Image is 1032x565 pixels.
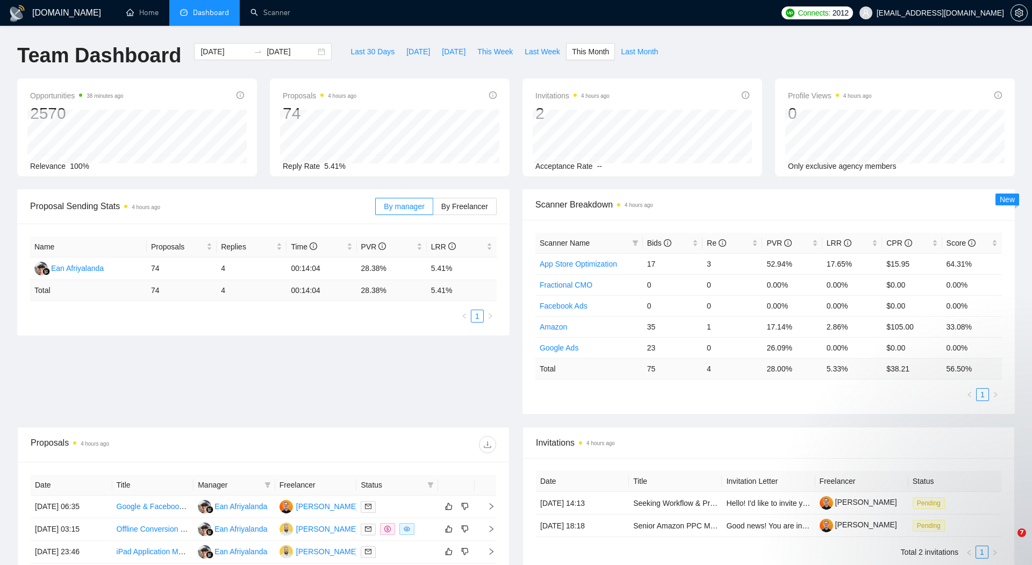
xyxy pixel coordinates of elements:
td: Total [30,280,147,301]
th: Freelancer [275,475,357,496]
span: dashboard [180,9,188,16]
th: Manager [193,475,275,496]
span: Proposals [283,89,356,102]
span: Invitations [535,89,610,102]
td: 0 [703,274,762,295]
td: 5.33 % [822,358,882,379]
li: Next Page [484,310,497,323]
td: 0.00% [762,274,822,295]
time: 4 hours ago [586,440,615,446]
div: Ean Afriyalanda [214,500,267,512]
span: Score [947,239,976,247]
td: 5.41 % [427,280,497,301]
span: filter [264,482,271,488]
span: -- [597,162,602,170]
span: info-circle [719,239,726,247]
input: End date [267,46,316,58]
span: LRR [431,242,456,251]
a: Seeking Workflow & Process Automation Professionals – Paid Survey [633,499,865,507]
span: swap-right [254,47,262,56]
a: EAEan Afriyalanda [198,547,267,555]
div: Ean Afriyalanda [214,546,267,557]
td: 0.00% [942,295,1002,316]
span: like [445,502,453,511]
td: 64.31% [942,253,1002,274]
a: D[PERSON_NAME] [279,547,358,555]
span: By Freelancer [441,202,488,211]
span: left [966,391,973,398]
span: filter [632,240,639,246]
span: This Month [572,46,609,58]
td: 17 [643,253,703,274]
td: 33.08% [942,316,1002,337]
img: gigradar-bm.png [206,528,213,536]
span: By manager [384,202,424,211]
td: 0.00% [822,274,882,295]
td: 17.14% [762,316,822,337]
span: filter [630,235,641,251]
span: info-circle [844,239,851,247]
td: 0.00% [822,337,882,358]
button: left [963,546,976,559]
div: 0 [788,103,872,124]
td: Offline Conversion Import / Enhanced Conversions For Leads For Service Business [112,518,194,541]
th: Proposals [147,237,217,258]
span: download [479,440,496,449]
td: Google & Facebook Ads Specialist - Sales Conversions (E-commerce) [112,496,194,518]
img: gigradar-bm.png [42,268,50,275]
td: [DATE] 06:35 [31,496,112,518]
span: info-circle [664,239,671,247]
span: info-circle [968,239,976,247]
td: 1 [703,316,762,337]
a: 1 [977,389,988,400]
button: download [479,436,496,453]
span: right [487,313,493,319]
li: Next Page [989,388,1002,401]
td: 0 [643,274,703,295]
span: Reply Rate [283,162,320,170]
th: Freelancer [815,471,908,492]
time: 4 hours ago [328,93,356,99]
button: dislike [458,523,471,535]
span: left [461,313,468,319]
td: 4 [217,280,286,301]
button: dislike [458,545,471,558]
span: info-circle [236,91,244,99]
span: Scanner Breakdown [535,198,1002,211]
td: $0.00 [882,295,942,316]
a: Offline Conversion Import / Enhanced Conversions For Leads For Service Business [117,525,395,533]
a: [PERSON_NAME] [820,498,897,506]
span: Status [361,479,423,491]
span: Proposals [151,241,204,253]
span: Relevance [30,162,66,170]
th: Title [629,471,722,492]
td: 28.38% [357,258,427,280]
span: Dashboard [193,8,229,17]
a: D[PERSON_NAME] [279,524,358,533]
td: 52.94% [762,253,822,274]
th: Date [31,475,112,496]
span: 100% [70,162,89,170]
td: 74 [147,280,217,301]
input: Start date [200,46,249,58]
span: Scanner Name [540,239,590,247]
span: to [254,47,262,56]
span: 2012 [833,7,849,19]
td: 2.86% [822,316,882,337]
button: like [442,500,455,513]
a: AU[PERSON_NAME] [279,502,358,510]
button: This Month [566,43,615,60]
td: 35 [643,316,703,337]
a: EAEan Afriyalanda [198,502,267,510]
img: EA [198,500,211,513]
img: logo [9,5,26,22]
span: Bids [647,239,671,247]
time: 4 hours ago [81,441,109,447]
div: 74 [283,103,356,124]
li: 1 [976,388,989,401]
td: 0.00% [942,337,1002,358]
div: [PERSON_NAME] [296,500,358,512]
a: Senior Amazon PPC Manager/Operator [633,521,765,530]
span: like [445,525,453,533]
img: gigradar-bm.png [206,551,213,559]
